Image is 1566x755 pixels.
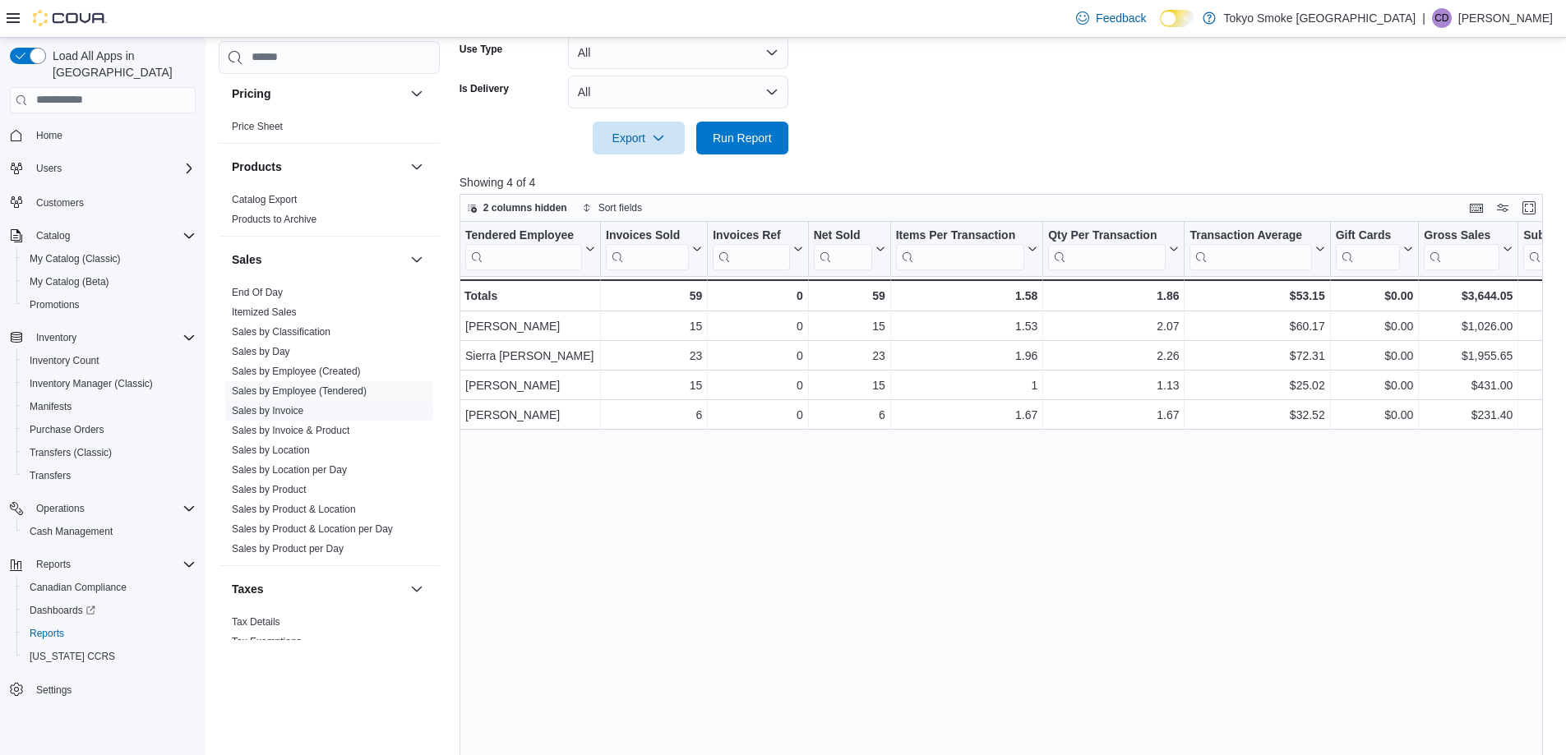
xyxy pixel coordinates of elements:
div: Gift Card Sales [1335,228,1400,270]
button: Taxes [232,581,404,597]
div: 1.96 [896,346,1038,366]
button: Operations [3,497,202,520]
span: My Catalog (Classic) [23,249,196,269]
button: Taxes [407,579,427,599]
span: Operations [36,502,85,515]
a: Canadian Compliance [23,578,133,597]
div: Pricing [219,117,440,143]
span: Catalog [36,229,70,242]
a: Transfers [23,466,77,486]
div: Items Per Transaction [895,228,1024,270]
div: $431.00 [1424,375,1513,395]
span: My Catalog (Beta) [23,272,196,292]
span: Tax Details [232,615,280,628]
span: CD [1434,8,1448,28]
span: Sales by Invoice & Product [232,424,349,437]
a: Sales by Product & Location per Day [232,523,393,535]
a: Sales by Product [232,484,307,495]
div: Invoices Ref [713,228,789,244]
span: My Catalog (Classic) [30,252,121,265]
div: Corey Despres [1432,8,1452,28]
div: 1 [896,375,1038,395]
a: Home [30,126,69,145]
a: Sales by Location [232,444,310,456]
button: Purchase Orders [16,418,202,441]
div: 1.58 [895,286,1037,306]
a: Itemized Sales [232,306,297,318]
div: 15 [814,375,885,395]
div: 59 [813,286,885,306]
div: 15 [606,375,702,395]
div: 1.53 [896,316,1038,336]
a: Tax Exemptions [232,636,302,647]
button: Sales [232,251,404,268]
button: Canadian Compliance [16,576,202,599]
button: Display options [1493,198,1513,218]
a: Feedback [1069,2,1153,35]
div: $53.15 [1190,286,1324,306]
div: [PERSON_NAME] [465,375,595,395]
div: $1,026.00 [1424,316,1513,336]
a: Customers [30,193,90,213]
div: 6 [606,405,702,425]
span: Sales by Day [232,345,290,358]
a: Sales by Classification [232,326,330,338]
div: Transaction Average [1190,228,1311,270]
div: Totals [464,286,595,306]
div: $0.00 [1335,286,1413,306]
a: Catalog Export [232,194,297,205]
div: $0.00 [1335,346,1413,366]
div: 23 [814,346,885,366]
button: All [568,36,788,69]
button: [US_STATE] CCRS [16,645,202,668]
div: 0 [713,346,802,366]
span: Transfers (Classic) [30,446,112,459]
span: Purchase Orders [23,420,196,440]
button: Products [232,159,404,175]
a: End Of Day [232,287,283,298]
button: Reports [3,553,202,576]
a: Cash Management [23,522,119,541]
a: Transfers (Classic) [23,443,118,463]
span: 2 columns hidden [483,201,567,214]
button: Invoices Ref [713,228,802,270]
div: Invoices Ref [713,228,789,270]
button: Inventory [30,328,83,348]
div: [PERSON_NAME] [465,316,595,336]
button: 2 columns hidden [460,198,574,218]
button: Operations [30,499,91,518]
div: Gift Cards [1335,228,1400,244]
p: [PERSON_NAME] [1458,8,1553,28]
button: Sales [407,250,427,269]
div: Tendered Employee [465,228,582,244]
div: [PERSON_NAME] [465,405,595,425]
button: Pricing [407,84,427,104]
span: Sales by Product & Location [232,503,356,516]
button: Promotions [16,293,202,316]
span: Reports [30,627,64,640]
span: Catalog Export [232,193,297,206]
a: Sales by Employee (Tendered) [232,385,367,397]
span: Canadian Compliance [30,581,127,594]
div: 1.86 [1048,286,1179,306]
span: Sales by Classification [232,325,330,338]
span: Sales by Employee (Created) [232,365,361,378]
div: $0.00 [1335,316,1413,336]
span: Inventory Manager (Classic) [23,374,196,394]
a: Settings [30,680,78,700]
div: $60.17 [1190,316,1324,336]
button: Pricing [232,85,404,102]
h3: Sales [232,251,262,268]
a: Inventory Manager (Classic) [23,374,159,394]
div: 23 [606,346,702,366]
span: Reports [36,558,71,571]
button: My Catalog (Classic) [16,247,202,270]
button: Home [3,123,202,147]
div: $0.00 [1335,375,1413,395]
span: Transfers [23,466,196,486]
span: Manifests [23,397,196,417]
p: | [1422,8,1425,28]
span: Users [36,162,62,175]
label: Use Type [460,43,502,56]
button: Invoices Sold [606,228,702,270]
